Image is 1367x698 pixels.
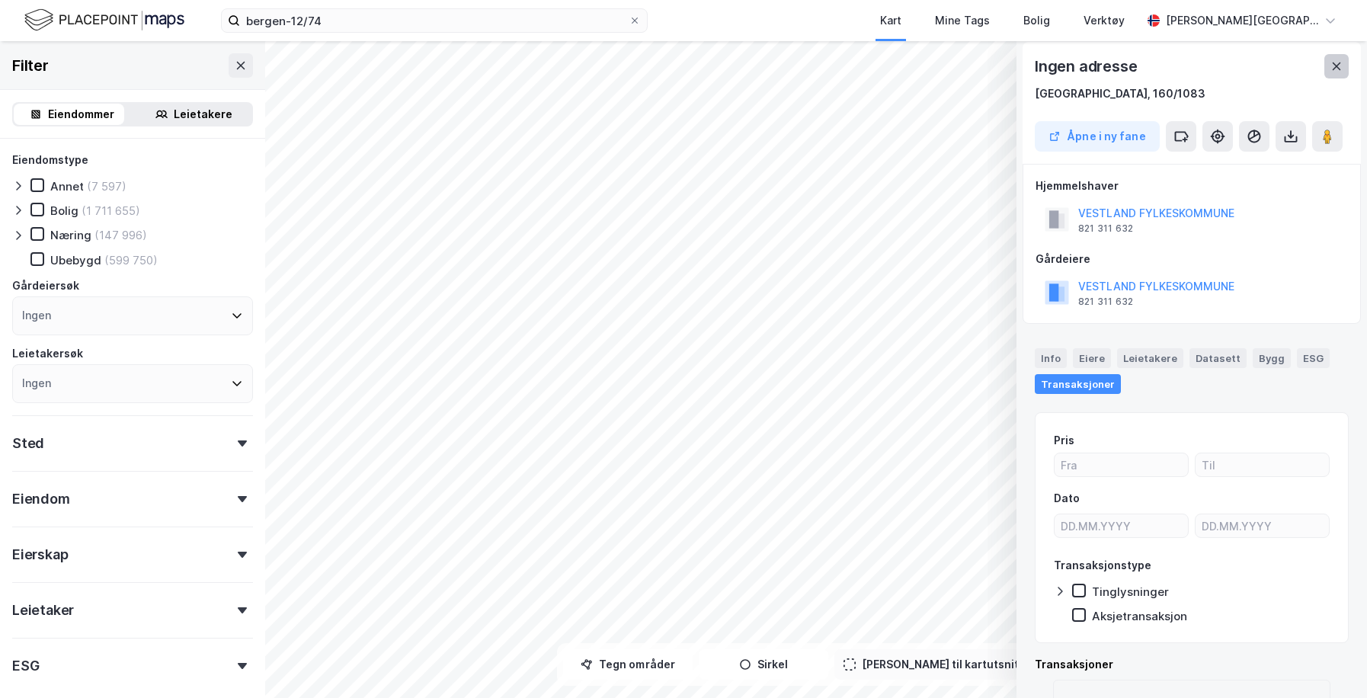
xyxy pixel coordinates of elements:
[50,253,101,267] div: Ubebygd
[1117,348,1183,368] div: Leietakere
[12,546,68,564] div: Eierskap
[1054,431,1074,450] div: Pris
[50,179,84,194] div: Annet
[1073,348,1111,368] div: Eiere
[563,649,693,680] button: Tegn områder
[12,490,70,508] div: Eiendom
[1035,121,1160,152] button: Åpne i ny fane
[1196,453,1329,476] input: Til
[174,105,232,123] div: Leietakere
[12,344,83,363] div: Leietakersøk
[87,179,126,194] div: (7 597)
[12,53,49,78] div: Filter
[12,601,74,620] div: Leietaker
[94,228,147,242] div: (147 996)
[1196,514,1329,537] input: DD.MM.YYYY
[1291,625,1367,698] div: Kontrollprogram for chat
[50,228,91,242] div: Næring
[1189,348,1247,368] div: Datasett
[935,11,990,30] div: Mine Tags
[1092,609,1187,623] div: Aksjetransaksjon
[862,655,1023,674] div: [PERSON_NAME] til kartutsnitt
[1166,11,1318,30] div: [PERSON_NAME][GEOGRAPHIC_DATA]
[1036,250,1348,268] div: Gårdeiere
[48,105,114,123] div: Eiendommer
[1092,584,1169,599] div: Tinglysninger
[12,277,79,295] div: Gårdeiersøk
[22,374,51,392] div: Ingen
[1035,54,1140,78] div: Ingen adresse
[240,9,629,32] input: Søk på adresse, matrikkel, gårdeiere, leietakere eller personer
[104,253,158,267] div: (599 750)
[1036,177,1348,195] div: Hjemmelshaver
[1291,625,1367,698] iframe: Chat Widget
[1035,655,1349,674] div: Transaksjoner
[12,657,39,675] div: ESG
[1078,296,1133,308] div: 821 311 632
[1084,11,1125,30] div: Verktøy
[1297,348,1330,368] div: ESG
[880,11,901,30] div: Kart
[1035,348,1067,368] div: Info
[1023,11,1050,30] div: Bolig
[50,203,78,218] div: Bolig
[24,7,184,34] img: logo.f888ab2527a4732fd821a326f86c7f29.svg
[699,649,828,680] button: Sirkel
[12,434,44,453] div: Sted
[1035,85,1205,103] div: [GEOGRAPHIC_DATA], 160/1083
[1055,514,1188,537] input: DD.MM.YYYY
[1253,348,1291,368] div: Bygg
[1035,374,1121,394] div: Transaksjoner
[12,151,88,169] div: Eiendomstype
[1054,489,1080,507] div: Dato
[82,203,140,218] div: (1 711 655)
[22,306,51,325] div: Ingen
[1055,453,1188,476] input: Fra
[1054,556,1151,575] div: Transaksjonstype
[1078,223,1133,235] div: 821 311 632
